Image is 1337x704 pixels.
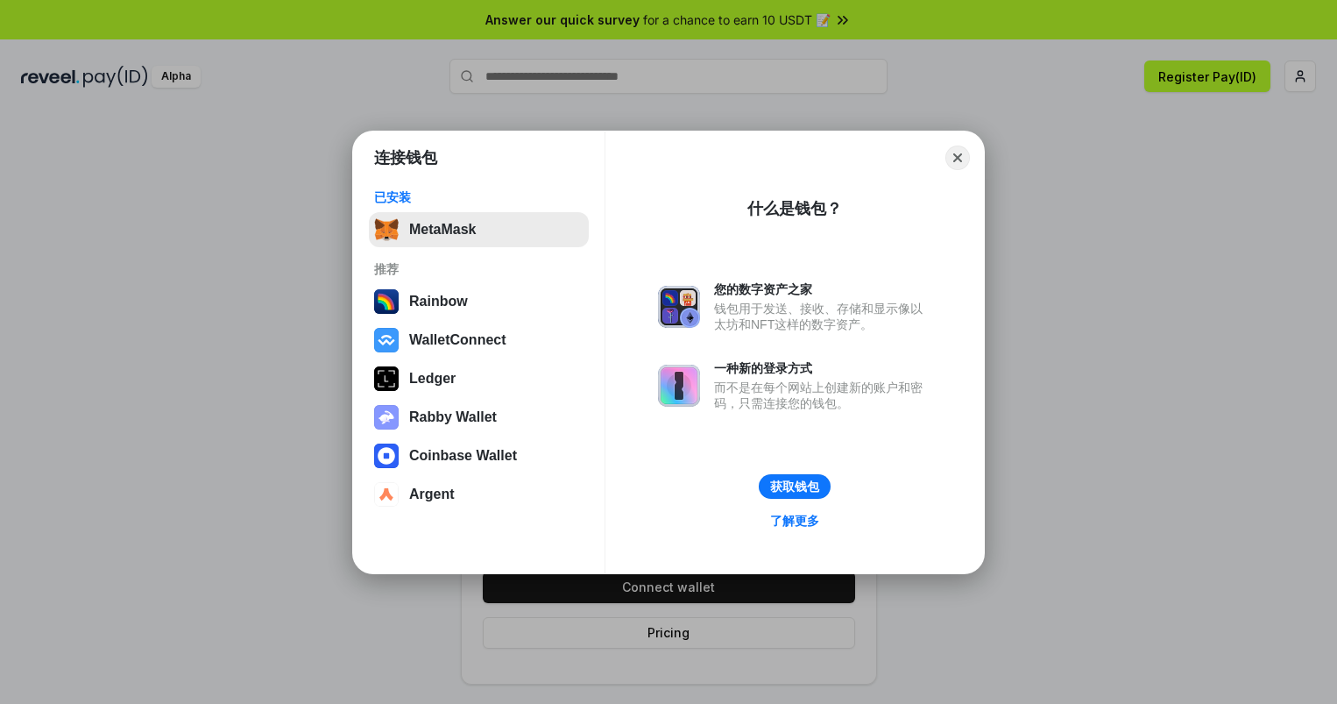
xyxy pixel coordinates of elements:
div: Rainbow [409,294,468,309]
div: 推荐 [374,261,584,277]
img: svg+xml,%3Csvg%20width%3D%2228%22%20height%3D%2228%22%20viewBox%3D%220%200%2028%2028%22%20fill%3D... [374,482,399,507]
div: 了解更多 [770,513,819,529]
div: 钱包用于发送、接收、存储和显示像以太坊和NFT这样的数字资产。 [714,301,931,332]
button: Argent [369,477,589,512]
button: Rainbow [369,284,589,319]
button: Rabby Wallet [369,400,589,435]
div: Ledger [409,371,456,387]
img: svg+xml,%3Csvg%20xmlns%3D%22http%3A%2F%2Fwww.w3.org%2F2000%2Fsvg%22%20fill%3D%22none%22%20viewBox... [658,365,700,407]
button: MetaMask [369,212,589,247]
div: WalletConnect [409,332,506,348]
div: 什么是钱包？ [747,198,842,219]
img: svg+xml,%3Csvg%20width%3D%22120%22%20height%3D%22120%22%20viewBox%3D%220%200%20120%20120%22%20fil... [374,289,399,314]
img: svg+xml,%3Csvg%20xmlns%3D%22http%3A%2F%2Fwww.w3.org%2F2000%2Fsvg%22%20fill%3D%22none%22%20viewBox... [374,405,399,430]
div: 已安装 [374,189,584,205]
img: svg+xml,%3Csvg%20width%3D%2228%22%20height%3D%2228%22%20viewBox%3D%220%200%2028%2028%22%20fill%3D... [374,328,399,352]
button: WalletConnect [369,323,589,358]
div: Argent [409,487,455,502]
div: Coinbase Wallet [409,448,517,464]
div: 一种新的登录方式 [714,360,931,376]
img: svg+xml,%3Csvg%20fill%3D%22none%22%20height%3D%2233%22%20viewBox%3D%220%200%2035%2033%22%20width%... [374,217,399,242]
div: MetaMask [409,222,476,238]
button: Close [945,146,970,170]
button: Ledger [369,361,589,396]
h1: 连接钱包 [374,147,437,168]
div: 而不是在每个网站上创建新的账户和密码，只需连接您的钱包。 [714,380,931,411]
a: 了解更多 [760,509,830,532]
img: svg+xml,%3Csvg%20xmlns%3D%22http%3A%2F%2Fwww.w3.org%2F2000%2Fsvg%22%20width%3D%2228%22%20height%3... [374,366,399,391]
button: 获取钱包 [759,474,831,499]
div: 您的数字资产之家 [714,281,931,297]
div: 获取钱包 [770,479,819,494]
button: Coinbase Wallet [369,438,589,473]
img: svg+xml,%3Csvg%20width%3D%2228%22%20height%3D%2228%22%20viewBox%3D%220%200%2028%2028%22%20fill%3D... [374,444,399,468]
div: Rabby Wallet [409,409,497,425]
img: svg+xml,%3Csvg%20xmlns%3D%22http%3A%2F%2Fwww.w3.org%2F2000%2Fsvg%22%20fill%3D%22none%22%20viewBox... [658,286,700,328]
